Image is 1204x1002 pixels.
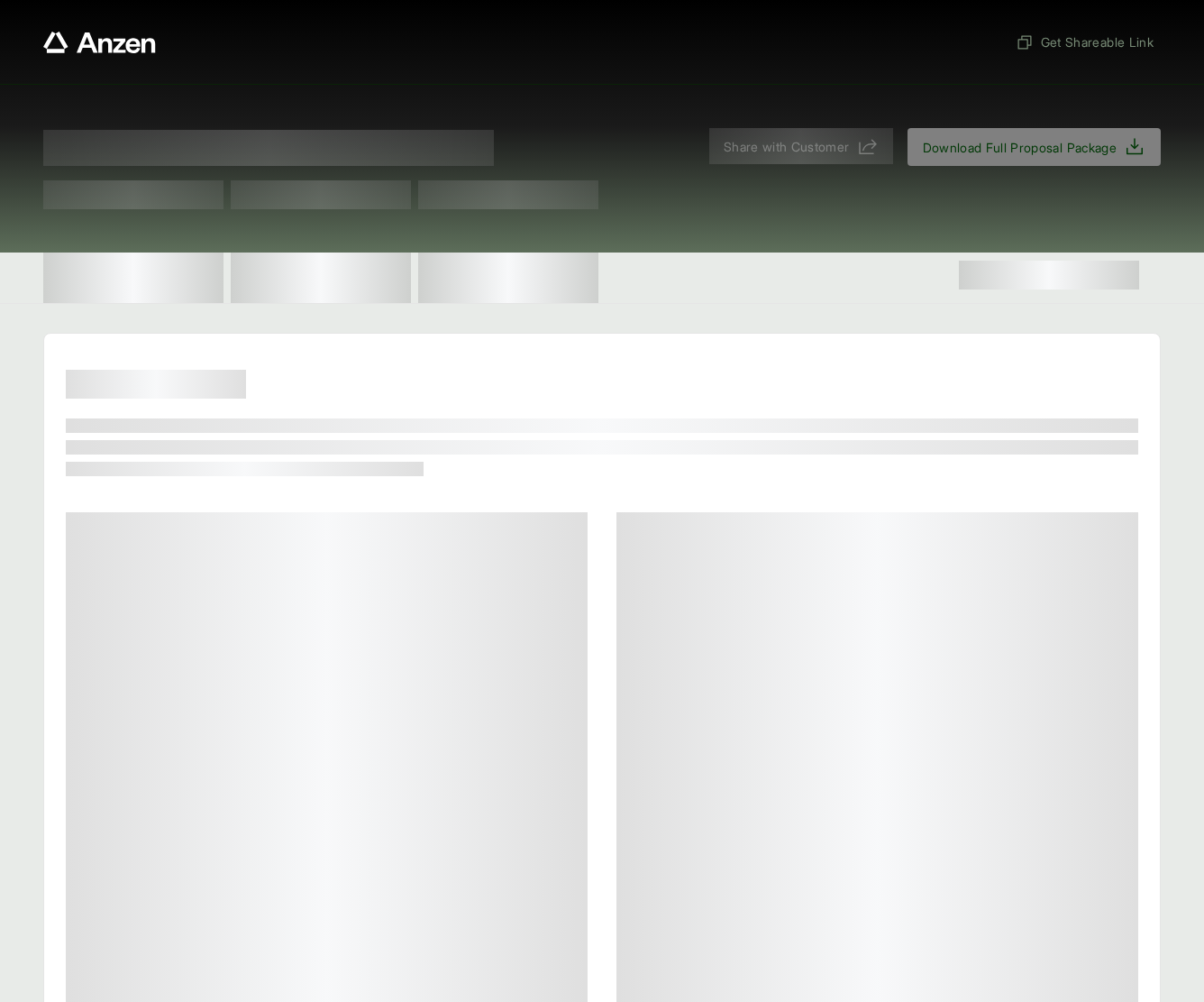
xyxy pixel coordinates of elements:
span: Share with Customer [724,137,850,156]
span: Get Shareable Link [1016,32,1154,51]
span: Proposal for [43,130,494,166]
span: Test [231,180,411,209]
a: Anzen website [43,32,156,53]
span: Test [418,180,598,209]
button: Get Shareable Link [1008,25,1161,59]
span: Test [43,180,223,209]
